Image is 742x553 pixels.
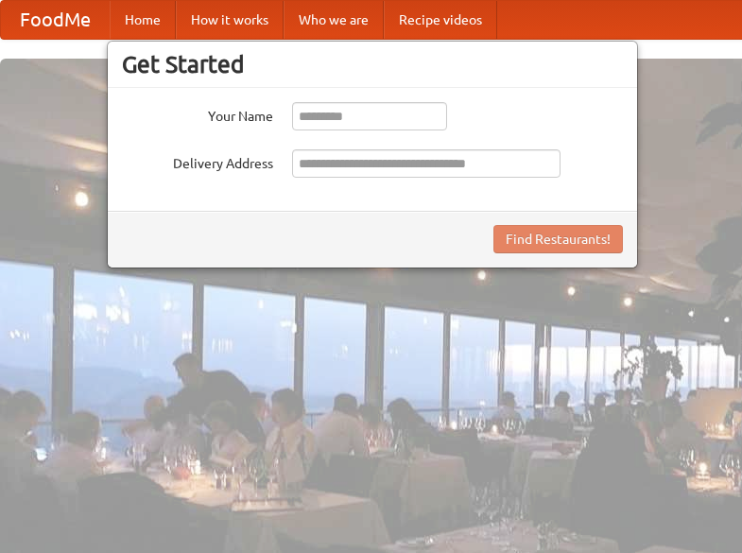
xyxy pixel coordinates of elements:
[122,102,273,126] label: Your Name
[493,225,623,253] button: Find Restaurants!
[284,1,384,39] a: Who we are
[176,1,284,39] a: How it works
[110,1,176,39] a: Home
[1,1,110,39] a: FoodMe
[122,149,273,173] label: Delivery Address
[122,50,623,78] h3: Get Started
[384,1,497,39] a: Recipe videos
